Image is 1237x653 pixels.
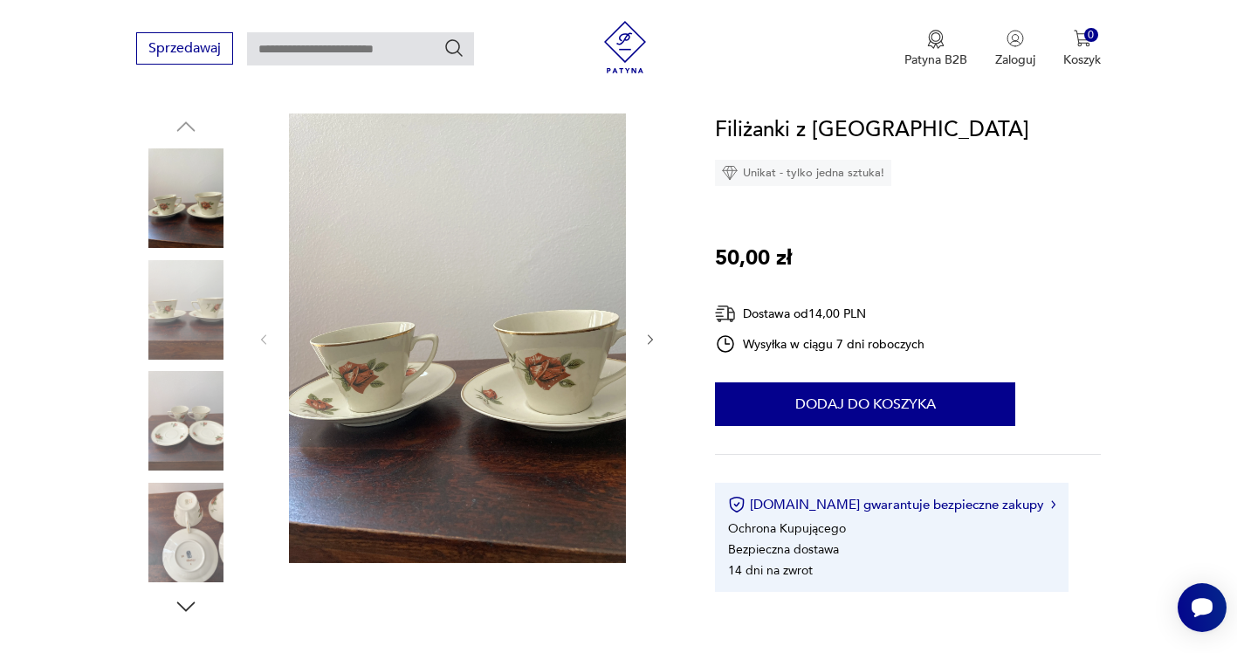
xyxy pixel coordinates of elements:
[728,520,846,537] li: Ochrona Kupującego
[728,496,1055,513] button: [DOMAIN_NAME] gwarantuje bezpieczne zakupy
[1063,52,1101,68] p: Koszyk
[136,260,236,360] img: Zdjęcie produktu Filiżanki z Chodzieży
[904,30,967,68] a: Ikona medaluPatyna B2B
[443,38,464,58] button: Szukaj
[715,303,736,325] img: Ikona dostawy
[995,30,1035,68] button: Zaloguj
[904,52,967,68] p: Patyna B2B
[1178,583,1227,632] iframe: Smartsupp widget button
[136,371,236,471] img: Zdjęcie produktu Filiżanki z Chodzieży
[715,303,924,325] div: Dostawa od 14,00 PLN
[136,148,236,248] img: Zdjęcie produktu Filiżanki z Chodzieży
[289,113,626,563] img: Zdjęcie produktu Filiżanki z Chodzieży
[599,21,651,73] img: Patyna - sklep z meblami i dekoracjami vintage
[1084,28,1099,43] div: 0
[1063,30,1101,68] button: 0Koszyk
[995,52,1035,68] p: Zaloguj
[904,30,967,68] button: Patyna B2B
[715,333,924,354] div: Wysyłka w ciągu 7 dni roboczych
[728,541,839,558] li: Bezpieczna dostawa
[722,165,738,181] img: Ikona diamentu
[1051,500,1056,509] img: Ikona strzałki w prawo
[1074,30,1091,47] img: Ikona koszyka
[1007,30,1024,47] img: Ikonka użytkownika
[136,44,233,56] a: Sprzedawaj
[728,562,813,579] li: 14 dni na zwrot
[715,160,891,186] div: Unikat - tylko jedna sztuka!
[715,113,1029,147] h1: Filiżanki z [GEOGRAPHIC_DATA]
[927,30,945,49] img: Ikona medalu
[728,496,746,513] img: Ikona certyfikatu
[715,242,792,275] p: 50,00 zł
[136,32,233,65] button: Sprzedawaj
[136,483,236,582] img: Zdjęcie produktu Filiżanki z Chodzieży
[715,382,1015,426] button: Dodaj do koszyka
